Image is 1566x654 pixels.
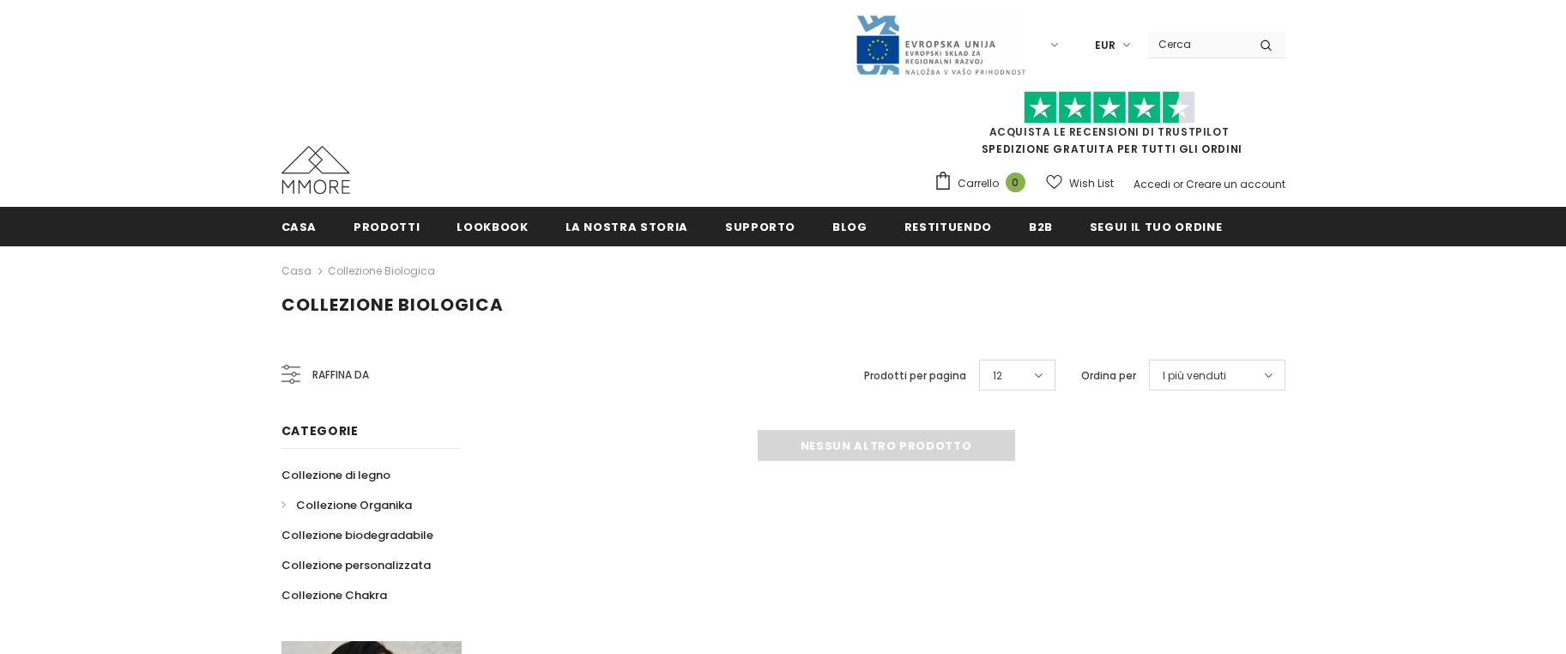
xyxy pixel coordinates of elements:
[725,207,795,245] a: supporto
[1024,91,1195,124] img: Fidati di Pilot Stars
[565,207,688,245] a: La nostra storia
[281,520,433,550] a: Collezione biodegradabile
[456,219,528,235] span: Lookbook
[1006,173,1025,192] span: 0
[934,171,1034,197] a: Carrello 0
[456,207,528,245] a: Lookbook
[993,367,1002,385] span: 12
[281,557,431,573] span: Collezione personalizzata
[725,219,795,235] span: supporto
[832,207,868,245] a: Blog
[1186,177,1285,191] a: Creare un account
[855,37,1026,51] a: Javni Razpis
[1134,177,1170,191] a: Accedi
[354,207,420,245] a: Prodotti
[281,527,433,543] span: Collezione biodegradabile
[1090,219,1222,235] span: Segui il tuo ordine
[934,99,1285,156] span: SPEDIZIONE GRATUITA PER TUTTI GLI ORDINI
[354,219,420,235] span: Prodotti
[565,219,688,235] span: La nostra storia
[281,580,387,610] a: Collezione Chakra
[1029,219,1053,235] span: B2B
[904,219,992,235] span: Restituendo
[1090,207,1222,245] a: Segui il tuo ordine
[1081,367,1136,385] label: Ordina per
[281,550,431,580] a: Collezione personalizzata
[281,293,504,317] span: Collezione biologica
[832,219,868,235] span: Blog
[989,124,1230,139] a: Acquista le recensioni di TrustPilot
[281,587,387,603] span: Collezione Chakra
[328,263,435,278] a: Collezione biologica
[1046,168,1114,198] a: Wish List
[958,175,999,192] span: Carrello
[281,146,350,194] img: Casi MMORE
[296,497,412,513] span: Collezione Organika
[904,207,992,245] a: Restituendo
[312,366,369,385] span: Raffina da
[281,207,317,245] a: Casa
[1148,32,1247,57] input: Search Site
[1069,175,1114,192] span: Wish List
[281,460,390,490] a: Collezione di legno
[281,490,412,520] a: Collezione Organika
[281,261,311,282] a: Casa
[864,367,966,385] label: Prodotti per pagina
[281,467,390,483] span: Collezione di legno
[281,219,317,235] span: Casa
[1173,177,1183,191] span: or
[1029,207,1053,245] a: B2B
[855,14,1026,76] img: Javni Razpis
[281,422,359,439] span: Categorie
[1163,367,1226,385] span: I più venduti
[1095,37,1116,54] span: EUR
